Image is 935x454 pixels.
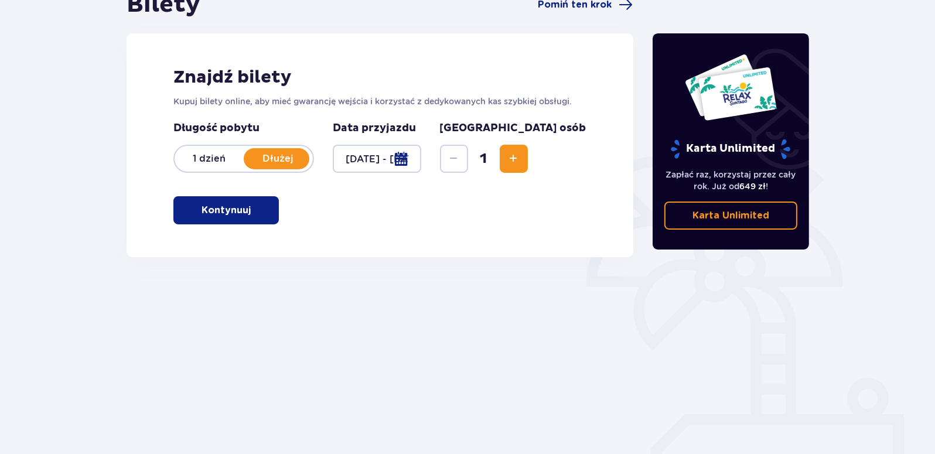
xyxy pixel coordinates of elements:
p: Karta Unlimited [692,209,769,222]
button: Zmniejsz [440,145,468,173]
p: Data przyjazdu [333,121,416,135]
button: Kontynuuj [173,196,279,224]
span: 649 zł [739,182,766,191]
button: Zwiększ [500,145,528,173]
p: Kupuj bilety online, aby mieć gwarancję wejścia i korzystać z dedykowanych kas szybkiej obsługi. [173,95,586,107]
p: Długość pobytu [173,121,314,135]
span: 1 [470,150,497,168]
p: Kontynuuj [202,204,251,217]
p: 1 dzień [175,152,244,165]
p: Dłużej [244,152,313,165]
a: Karta Unlimited [664,202,798,230]
img: Dwie karty całoroczne do Suntago z napisem 'UNLIMITED RELAX', na białym tle z tropikalnymi liśćmi... [684,53,777,121]
p: [GEOGRAPHIC_DATA] osób [440,121,586,135]
p: Zapłać raz, korzystaj przez cały rok. Już od ! [664,169,798,192]
h2: Znajdź bilety [173,66,586,88]
p: Karta Unlimited [670,139,791,159]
